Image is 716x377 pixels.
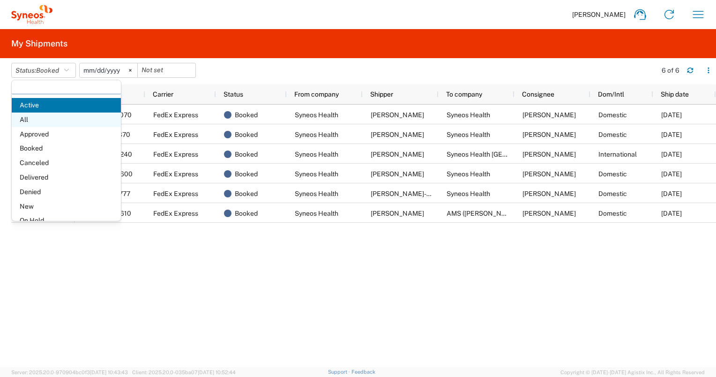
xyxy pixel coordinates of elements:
[522,170,576,178] span: Pawel Aksamit
[153,131,198,138] span: FedEx Express
[522,111,576,119] span: Pawel Aksamit
[12,156,121,170] span: Canceled
[572,10,626,19] span: [PERSON_NAME]
[235,204,258,223] span: Booked
[295,151,338,158] span: Syneos Health
[560,368,705,377] span: Copyright © [DATE]-[DATE] Agistix Inc., All Rights Reserved
[662,66,679,75] div: 6 of 6
[522,151,576,158] span: Pawel Aksamit
[661,111,682,119] span: 10/06/2025
[153,151,198,158] span: FedEx Express
[522,210,576,217] span: Ziemowit Kraska
[371,170,424,178] span: Tatiana Belenkova
[371,151,424,158] span: Mladen Jokic
[598,170,627,178] span: Domestic
[12,199,121,214] span: New
[351,369,375,375] a: Feedback
[12,185,121,199] span: Denied
[224,90,243,98] span: Status
[90,369,128,375] span: [DATE] 10:43:43
[153,190,198,197] span: FedEx Express
[294,90,339,98] span: From company
[153,111,198,119] span: FedEx Express
[661,131,682,138] span: 10/03/2025
[598,111,627,119] span: Domestic
[235,105,258,125] span: Booked
[598,131,627,138] span: Domestic
[12,213,121,228] span: On Hold
[370,90,393,98] span: Shipper
[138,63,195,77] input: Not set
[371,190,466,197] span: Izabela Białach-Łastowiecka,
[235,164,258,184] span: Booked
[198,369,236,375] span: [DATE] 10:52:44
[598,151,637,158] span: International
[132,369,236,375] span: Client: 2025.20.0-035ba07
[12,98,121,113] span: Active
[295,131,338,138] span: Syneos Health
[522,131,576,138] span: Pawel Aksamit
[12,127,121,142] span: Approved
[295,210,338,217] span: Syneos Health
[153,210,198,217] span: FedEx Express
[80,63,137,77] input: Not set
[235,184,258,204] span: Booked
[598,210,627,217] span: Domestic
[661,90,689,98] span: Ship date
[446,90,482,98] span: To company
[522,190,576,197] span: Pawel Aksamit
[661,190,682,197] span: 09/25/2025
[371,111,424,119] span: Luiza Zarzeczna
[598,90,624,98] span: Dom/Intl
[295,190,338,197] span: Syneos Health
[447,151,559,158] span: Syneos Health Poland
[12,170,121,185] span: Delivered
[11,369,128,375] span: Server: 2025.20.0-970904bc0f3
[447,210,549,217] span: AMS (Alexander Mann Solutions)
[295,111,338,119] span: Syneos Health
[295,170,338,178] span: Syneos Health
[12,113,121,127] span: All
[447,131,490,138] span: Syneos Health
[447,170,490,178] span: Syneos Health
[447,190,490,197] span: Syneos Health
[153,170,198,178] span: FedEx Express
[371,131,424,138] span: Joanna Zlotnik
[598,190,627,197] span: Domestic
[235,125,258,144] span: Booked
[661,151,682,158] span: 10/02/2025
[371,210,424,217] span: Pawel Aksamit
[235,144,258,164] span: Booked
[522,90,554,98] span: Consignee
[12,141,121,156] span: Booked
[153,90,173,98] span: Carrier
[11,63,76,78] button: Status:Booked
[661,170,682,178] span: 09/26/2025
[11,38,67,49] h2: My Shipments
[661,210,682,217] span: 09/25/2025
[328,369,351,375] a: Support
[447,111,490,119] span: Syneos Health
[36,67,59,74] span: Booked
